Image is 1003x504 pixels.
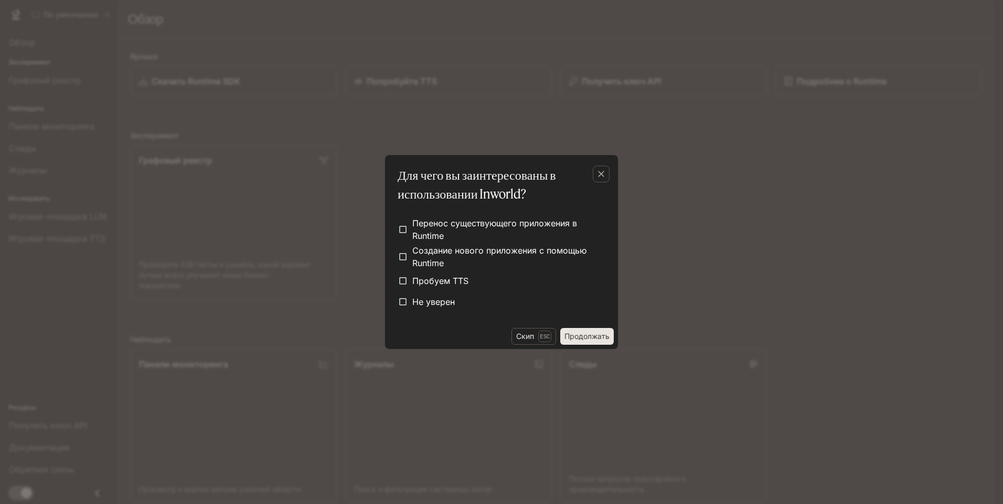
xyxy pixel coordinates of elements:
[538,331,551,342] p: Esc
[412,217,610,242] span: Перенос существующего приложения в Runtime
[398,166,601,203] p: Для чего вы заинтересованы в использовании Inworld?
[412,295,455,308] span: Не уверен
[412,244,610,269] span: Создание нового приложения с помощью Runtime
[511,328,556,345] button: СкипEsc
[516,330,534,343] font: Скип
[560,328,614,345] button: Продолжать
[412,275,468,287] span: Пробуем TTS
